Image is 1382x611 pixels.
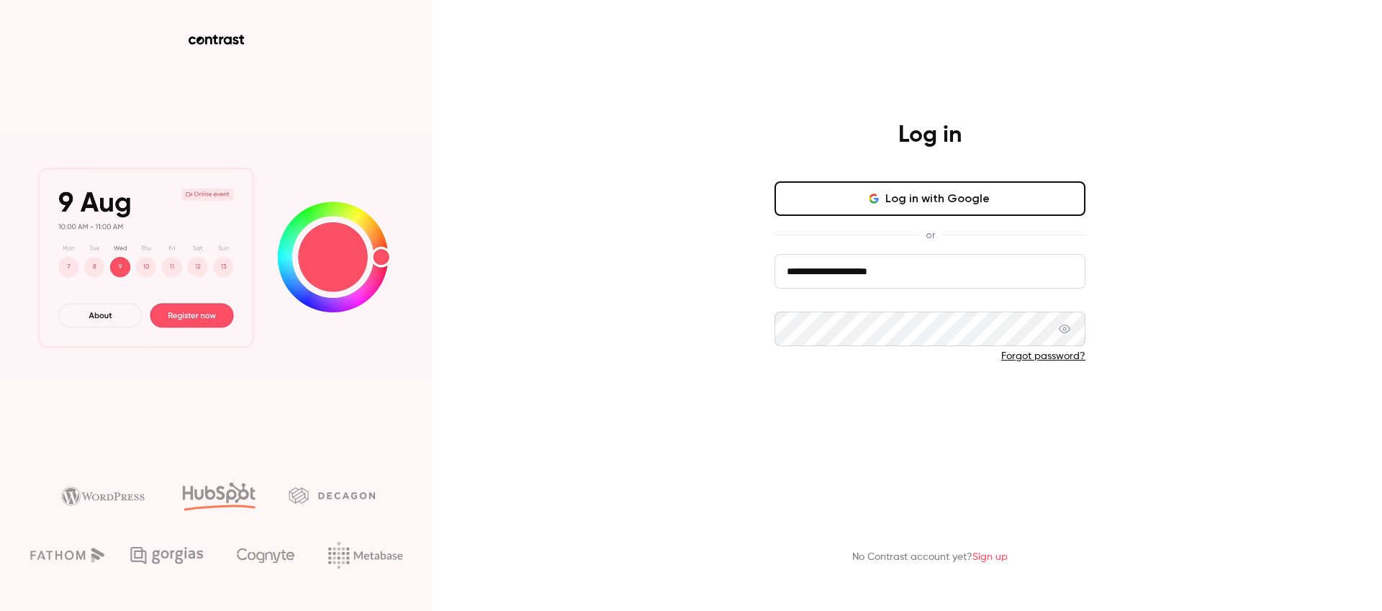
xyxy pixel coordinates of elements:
span: or [918,227,942,243]
button: Log in with Google [774,181,1085,216]
img: decagon [289,487,375,503]
a: Forgot password? [1001,351,1085,361]
a: Sign up [972,552,1008,562]
h4: Log in [898,121,962,150]
button: Log in [774,386,1085,421]
p: No Contrast account yet? [852,550,1008,565]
